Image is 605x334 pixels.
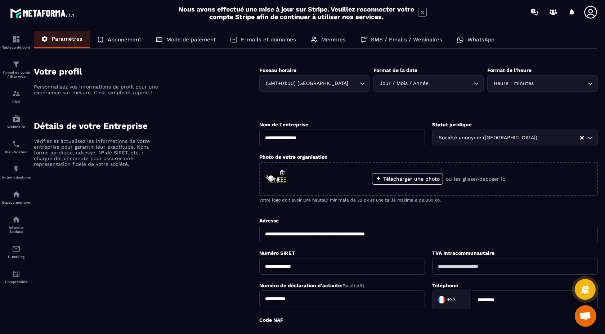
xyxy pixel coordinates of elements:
h4: Détails de votre Entreprise [34,121,259,131]
p: Abonnement [108,36,141,43]
img: Country Flag [434,293,449,307]
p: E-mailing [2,255,31,259]
p: Vérifiez et actualisez les informations de votre entreprise pour garantir leur exactitude. Nom, f... [34,138,160,167]
a: formationformationTunnel de vente / Site web [2,55,31,84]
p: Réseaux Sociaux [2,226,31,234]
input: Search for option [539,134,579,142]
input: Search for option [350,80,358,87]
img: formation [12,60,21,69]
a: accountantaccountantComptabilité [2,264,31,289]
a: formationformationCRM [2,84,31,109]
p: Paramètres [52,36,82,42]
a: emailemailE-mailing [2,239,31,264]
p: Webinaire [2,125,31,129]
label: Format de la date [373,67,417,73]
label: Statut juridique [432,122,472,127]
label: TVA Intracommunautaire [432,250,494,256]
label: Format de l’heure [487,67,532,73]
input: Search for option [535,80,586,87]
p: SMS / Emails / Webinaires [371,36,442,43]
img: email [12,244,21,253]
div: Search for option [432,290,472,309]
label: Fuseau horaire [259,67,296,73]
p: Votre logo doit avoir une hauteur minimale de 32 px et une taille maximale de 300 ko. [259,198,598,203]
p: E-mails et domaines [241,36,296,43]
div: Search for option [487,75,598,92]
label: Photo de votre organisation [259,154,328,160]
p: Personnalisez vos informations de profil pour une expérience sur mesure. C'est simple et rapide ! [34,84,160,95]
p: Espace membre [2,200,31,204]
p: Tableau de bord [2,45,31,49]
a: social-networksocial-networkRéseaux Sociaux [2,210,31,239]
label: Numéro SIRET [259,250,295,256]
img: automations [12,190,21,199]
span: (Facultatif) [341,283,364,288]
p: Membres [321,36,346,43]
h4: Votre profil [34,67,259,77]
p: WhatsApp [467,36,494,43]
p: Automatisations [2,175,31,179]
a: automationsautomationsAutomatisations [2,159,31,185]
label: Code NAF [259,317,283,323]
a: Ouvrir le chat [575,305,596,327]
label: Adresse [259,218,279,224]
input: Search for option [457,294,464,305]
span: +33 [447,296,456,303]
a: automationsautomationsWebinaire [2,109,31,134]
div: Search for option [373,75,484,92]
p: Comptabilité [2,280,31,284]
img: formation [12,89,21,98]
a: schedulerschedulerPlanificateur [2,134,31,159]
label: Télécharger une photo [372,173,443,185]
label: Téléphone [432,283,458,288]
p: Mode de paiement [166,36,216,43]
img: accountant [12,270,21,278]
img: logo [10,6,75,19]
p: Planificateur [2,150,31,154]
img: automations [12,165,21,173]
input: Search for option [430,80,472,87]
img: scheduler [12,140,21,148]
img: social-network [12,215,21,224]
label: Nom de l'entreprise [259,122,308,127]
h2: Nous avons effectué une mise à jour sur Stripe. Veuillez reconnecter votre compte Stripe afin de ... [178,5,414,21]
img: formation [12,35,21,44]
img: automations [12,114,21,123]
div: Search for option [259,75,370,92]
span: (GMT+01:00) [GEOGRAPHIC_DATA] [264,80,350,87]
span: Heure : minutes [492,80,535,87]
p: CRM [2,100,31,104]
button: Clear Selected [580,135,584,141]
a: automationsautomationsEspace membre [2,185,31,210]
p: ou les glisser/déposer ici [446,176,507,182]
a: formationformationTableau de bord [2,30,31,55]
span: Société anonyme ([GEOGRAPHIC_DATA]) [437,134,539,142]
div: Search for option [432,130,598,146]
span: Jour / Mois / Année [378,80,430,87]
label: Numéro de déclaration d'activité [259,283,364,288]
p: Tunnel de vente / Site web [2,71,31,78]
